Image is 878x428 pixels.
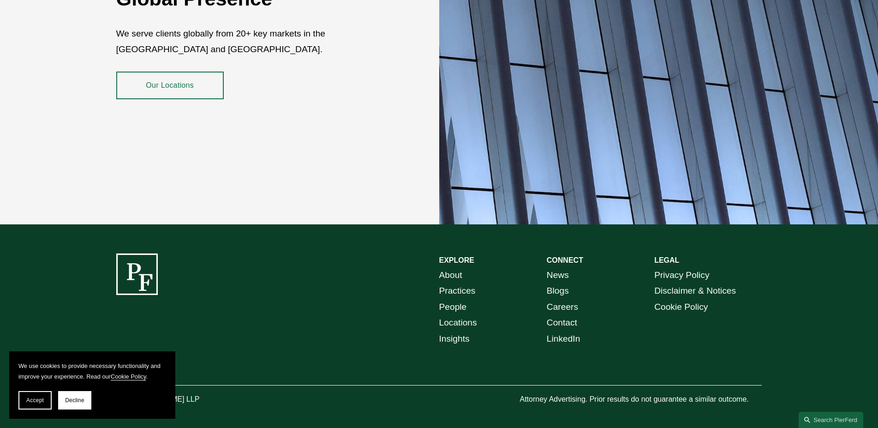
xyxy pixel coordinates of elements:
a: Our Locations [116,72,224,99]
button: Decline [58,391,91,410]
section: Cookie banner [9,351,175,419]
span: Accept [26,397,44,404]
a: Blogs [547,283,569,299]
a: People [439,299,467,315]
a: Insights [439,331,470,347]
a: Disclaimer & Notices [654,283,736,299]
p: We use cookies to provide necessary functionality and improve your experience. Read our . [18,361,166,382]
span: Decline [65,397,84,404]
p: We serve clients globally from 20+ key markets in the [GEOGRAPHIC_DATA] and [GEOGRAPHIC_DATA]. [116,26,385,58]
strong: CONNECT [547,256,583,264]
strong: EXPLORE [439,256,474,264]
a: Locations [439,315,477,331]
p: © [PERSON_NAME] LLP [116,393,251,406]
a: News [547,267,569,283]
a: Search this site [799,412,863,428]
button: Accept [18,391,52,410]
a: Practices [439,283,476,299]
p: Attorney Advertising. Prior results do not guarantee a similar outcome. [520,393,762,406]
a: About [439,267,462,283]
a: LinkedIn [547,331,580,347]
a: Contact [547,315,577,331]
strong: LEGAL [654,256,679,264]
a: Cookie Policy [111,373,146,380]
a: Privacy Policy [654,267,709,283]
a: Careers [547,299,578,315]
a: Cookie Policy [654,299,708,315]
